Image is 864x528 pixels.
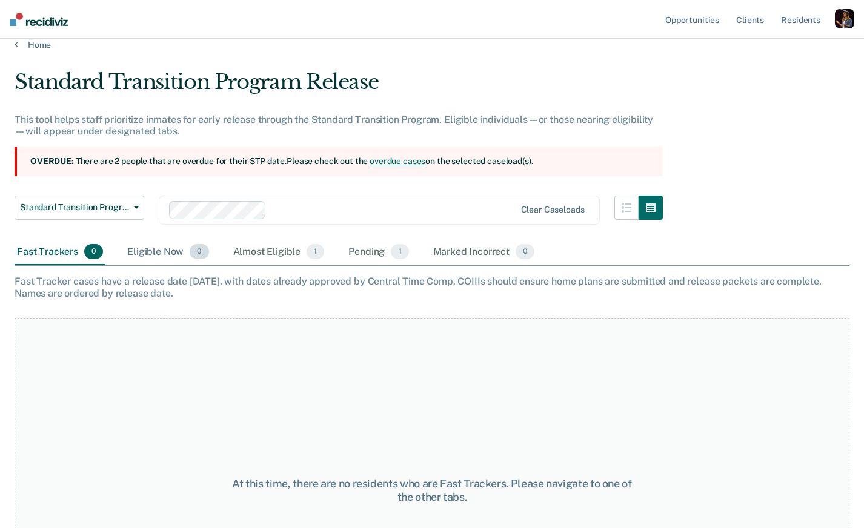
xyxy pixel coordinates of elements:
span: Standard Transition Program Release [20,202,129,213]
div: Eligible Now0 [125,239,211,266]
div: Clear caseloads [521,205,585,215]
div: This tool helps staff prioritize inmates for early release through the Standard Transition Progra... [15,114,663,137]
a: Home [15,39,849,50]
div: Fast Tracker cases have a release date [DATE], with dates already approved by Central Time Comp. ... [15,276,849,299]
span: 1 [391,244,408,260]
div: At this time, there are no residents who are Fast Trackers. Please navigate to one of the other t... [224,477,640,503]
div: Pending1 [346,239,411,266]
span: 0 [516,244,534,260]
a: overdue cases [370,156,425,166]
section: There are 2 people that are overdue for their STP date. Please check out the on the selected case... [15,147,663,176]
span: 0 [190,244,208,260]
div: Fast Trackers0 [15,239,105,266]
div: Almost Eligible1 [231,239,327,266]
span: 1 [307,244,324,260]
span: 0 [84,244,103,260]
div: Marked Incorrect0 [431,239,537,266]
button: Standard Transition Program Release [15,196,144,220]
div: Standard Transition Program Release [15,70,663,104]
strong: Overdue: [30,156,74,166]
img: Recidiviz [10,13,68,26]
